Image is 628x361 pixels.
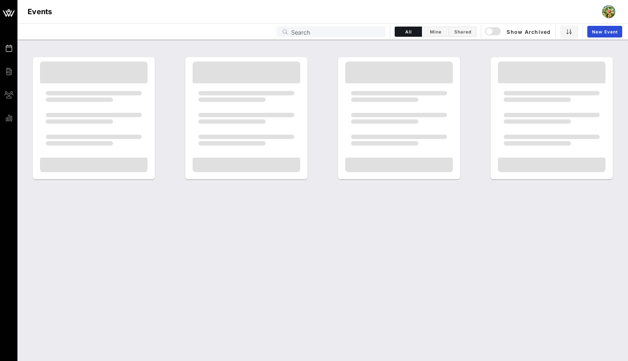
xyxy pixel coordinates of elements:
[395,27,422,37] button: All
[399,29,417,35] span: All
[486,25,551,38] button: Show Archived
[422,27,449,37] button: Mine
[454,29,472,35] span: Shared
[426,29,444,35] span: Mine
[592,29,618,35] span: New Event
[486,27,551,36] span: Show Archived
[28,6,52,17] h1: Events
[449,27,476,37] button: Shared
[587,26,622,37] a: New Event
